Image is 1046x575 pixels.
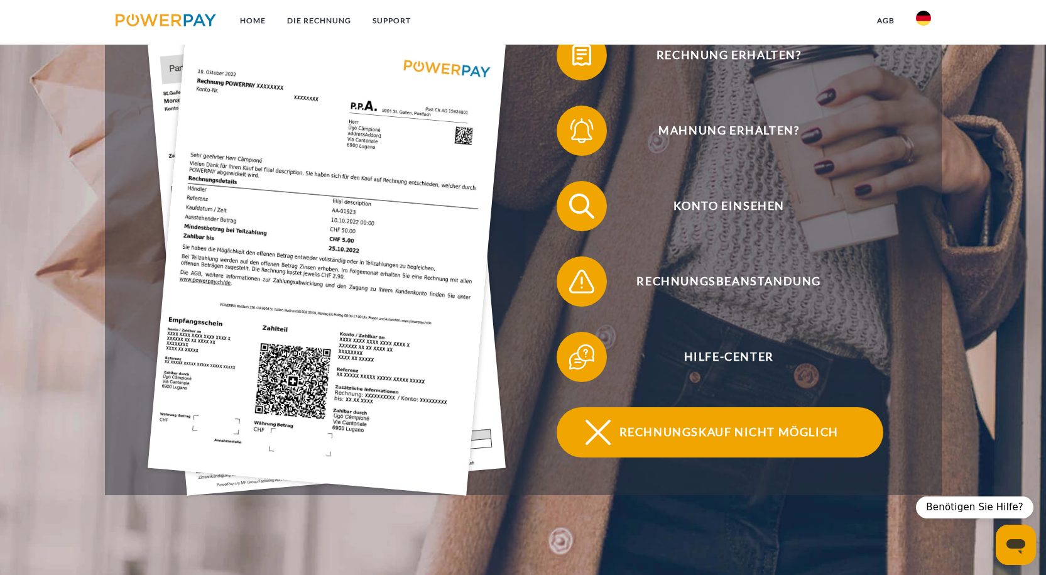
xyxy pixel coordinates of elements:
[362,9,422,32] a: SUPPORT
[996,525,1036,565] iframe: Schaltfläche zum Öffnen des Messaging-Fensters; Konversation läuft
[575,256,883,307] span: Rechnungsbeanstandung
[916,11,931,26] img: de
[148,18,506,496] img: single_invoice_powerpay_de.jpg
[557,332,883,382] button: Hilfe-Center
[866,9,905,32] a: agb
[557,407,883,457] button: Rechnungskauf nicht möglich
[566,115,597,146] img: qb_bell.svg
[916,496,1033,518] div: Benötigen Sie Hilfe?
[575,407,883,457] span: Rechnungskauf nicht möglich
[575,106,883,156] span: Mahnung erhalten?
[575,181,883,231] span: Konto einsehen
[557,106,883,156] button: Mahnung erhalten?
[566,341,597,373] img: qb_help.svg
[276,9,362,32] a: DIE RECHNUNG
[229,9,276,32] a: Home
[557,256,883,307] button: Rechnungsbeanstandung
[116,14,217,26] img: logo-powerpay.svg
[566,40,597,71] img: qb_bill.svg
[566,190,597,222] img: qb_search.svg
[575,332,883,382] span: Hilfe-Center
[575,30,883,80] span: Rechnung erhalten?
[557,30,883,80] button: Rechnung erhalten?
[566,266,597,297] img: qb_warning.svg
[582,417,614,448] img: qb_close.svg
[557,181,883,231] button: Konto einsehen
